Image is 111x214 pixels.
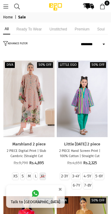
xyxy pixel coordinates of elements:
label: M [28,174,31,179]
label: 50% off [90,198,106,204]
a: 0 [97,1,108,12]
label: Diva [5,62,15,68]
label: 3-4Y [72,174,80,179]
button: × [56,184,64,194]
label: 50% off [90,62,106,68]
a: Talk to [GEOGRAPHIC_DATA] [6,185,65,208]
li: Ready to wear [15,24,43,34]
label: L [35,174,37,179]
span: Rs.2,325 [83,160,97,165]
button: ADVANCE FILTER [3,41,29,47]
li: Premium [73,24,91,34]
label: 2-3Y [61,174,68,179]
span: | [15,15,17,20]
a: Little [DATE] 2 piece [57,142,108,147]
span: 0 [105,1,109,6]
li: Unstitched [48,24,69,34]
span: Rs.4,895 [29,160,44,165]
p: 2 PIECE Hand Screen Print | 100% Cotton | Straight Cut [57,149,103,159]
img: Ego [37,2,74,11]
label: 50% off [37,62,53,68]
a: Marshland 2 piece [3,61,55,137]
span: Rs.4,650 [67,160,82,165]
label: 5-6Y [95,174,103,179]
label: XS [13,174,18,179]
label: 7-8Y [84,183,92,188]
li: Soul [96,24,106,34]
label: 6-7Y [73,183,80,188]
a: Search [11,4,23,8]
label: 4-5Y [84,174,91,179]
p: 2 PIECE Digital Print | Slub Cambric |Straight Cut [3,149,50,159]
a: Home [3,15,14,20]
a: Menu [0,4,11,8]
span: Rs.9,790 [14,160,28,165]
label: Little EGO [58,62,78,68]
a: Little Carnival 2 piece [57,61,108,137]
span: Sale [18,15,27,20]
li: All [3,24,10,34]
label: S [22,174,24,179]
label: XL [41,174,45,179]
a: Marshland 2 piece [3,142,55,147]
